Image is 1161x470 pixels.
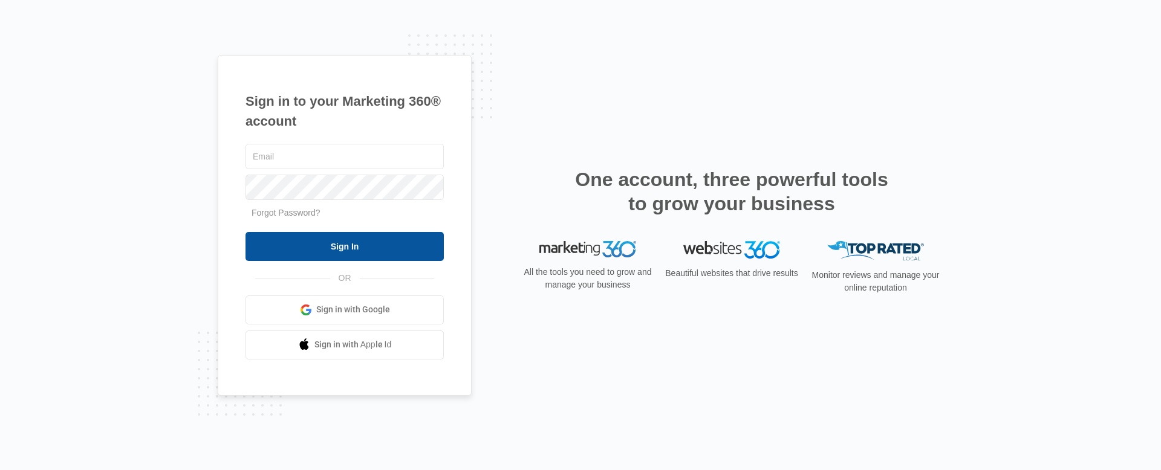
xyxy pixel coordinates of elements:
[539,241,636,258] img: Marketing 360
[316,303,390,316] span: Sign in with Google
[827,241,924,261] img: Top Rated Local
[683,241,780,259] img: Websites 360
[246,330,444,359] a: Sign in with Apple Id
[314,338,392,351] span: Sign in with Apple Id
[330,272,360,285] span: OR
[246,295,444,324] a: Sign in with Google
[808,269,943,294] p: Monitor reviews and manage your online reputation
[664,267,799,280] p: Beautiful websites that drive results
[520,266,655,291] p: All the tools you need to grow and manage your business
[246,232,444,261] input: Sign In
[246,144,444,169] input: Email
[246,91,444,131] h1: Sign in to your Marketing 360® account
[571,167,892,216] h2: One account, three powerful tools to grow your business
[252,208,320,217] a: Forgot Password?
